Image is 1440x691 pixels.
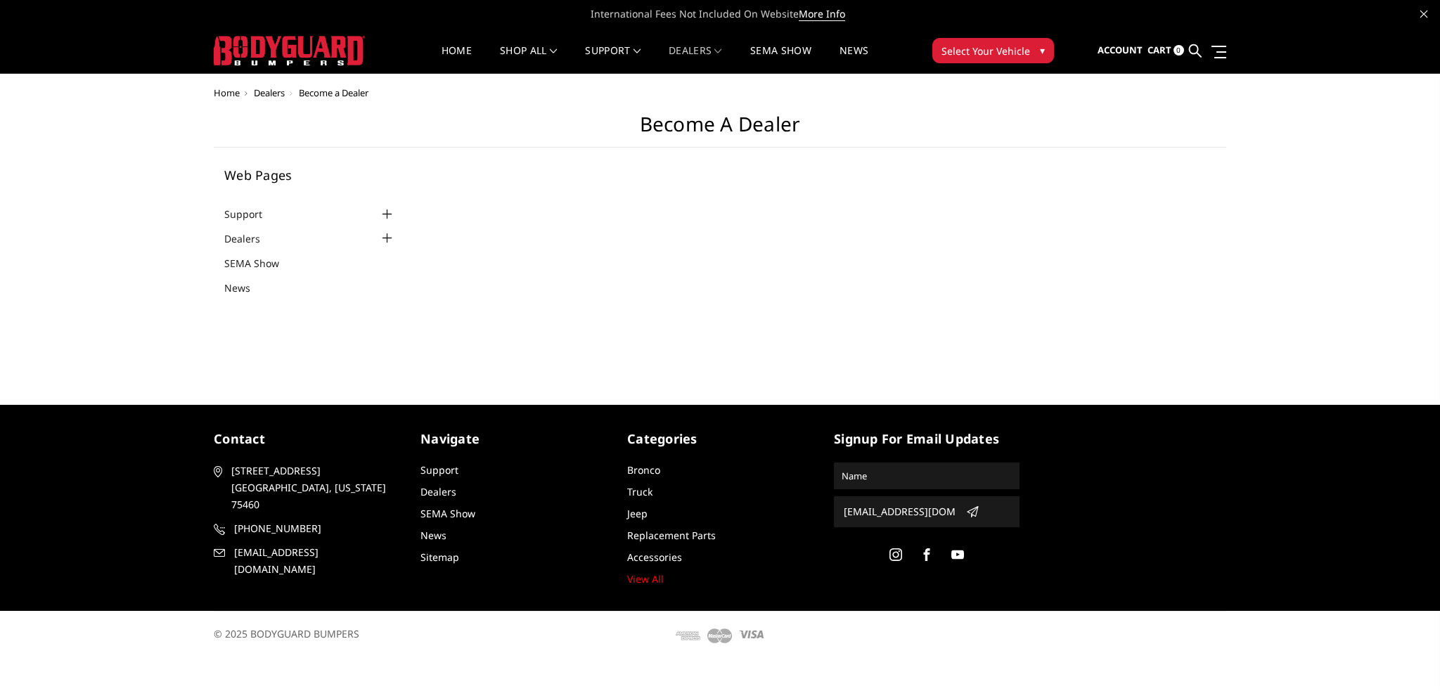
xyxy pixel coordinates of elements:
a: SEMA Show [420,507,475,520]
a: [PHONE_NUMBER] [214,520,399,537]
a: Dealers [254,86,285,99]
span: Cart [1147,44,1171,56]
a: Support [585,46,641,73]
h5: contact [214,430,399,448]
span: ▾ [1040,43,1045,58]
h5: signup for email updates [834,430,1020,448]
a: News [420,529,446,542]
a: View All [627,572,664,586]
a: Support [224,207,280,221]
span: Account [1098,44,1143,56]
a: Dealers [669,46,722,73]
span: Become a Dealer [299,86,368,99]
a: Account [1098,32,1143,70]
a: Cart 0 [1147,32,1184,70]
h5: Navigate [420,430,606,448]
img: BODYGUARD BUMPERS [214,36,365,65]
input: Name [836,465,1017,487]
a: News [224,280,268,295]
a: Truck [627,485,652,498]
a: [EMAIL_ADDRESS][DOMAIN_NAME] [214,544,399,578]
a: Dealers [224,231,278,246]
h5: Web Pages [224,169,396,181]
a: Accessories [627,550,682,564]
a: Home [442,46,472,73]
h5: Categories [627,430,813,448]
a: SEMA Show [224,256,297,271]
a: Home [214,86,240,99]
a: SEMA Show [750,46,811,73]
a: Jeep [627,507,648,520]
span: Select Your Vehicle [941,44,1030,58]
a: More Info [799,7,845,21]
span: [EMAIL_ADDRESS][DOMAIN_NAME] [234,544,397,578]
a: Replacement Parts [627,529,716,542]
span: [PHONE_NUMBER] [234,520,397,537]
button: Select Your Vehicle [932,38,1054,63]
a: Sitemap [420,550,459,564]
a: Bronco [627,463,660,477]
a: News [840,46,868,73]
span: 0 [1174,45,1184,56]
a: Support [420,463,458,477]
span: [STREET_ADDRESS] [GEOGRAPHIC_DATA], [US_STATE] 75460 [231,463,394,513]
a: shop all [500,46,557,73]
a: Dealers [420,485,456,498]
span: © 2025 BODYGUARD BUMPERS [214,627,359,640]
input: Email [838,501,960,523]
h1: Become a Dealer [214,112,1226,148]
